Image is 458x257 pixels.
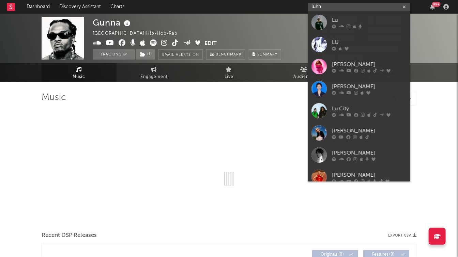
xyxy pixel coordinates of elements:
div: 99 + [432,2,441,7]
span: Benchmark [216,51,242,59]
a: LU [308,33,410,55]
a: Benchmark [206,49,245,60]
button: Email AlertsOn [158,49,203,60]
div: [PERSON_NAME] [332,127,407,135]
div: LU [332,38,407,47]
div: [PERSON_NAME] [332,61,407,69]
a: [PERSON_NAME] [308,78,410,100]
div: [PERSON_NAME] [332,149,407,157]
button: 99+ [430,4,435,10]
span: Originals ( 0 ) [317,253,348,257]
div: Lu City [332,105,407,113]
a: Live [192,63,266,82]
div: Lu [332,16,407,25]
span: ( 1 ) [135,49,155,60]
a: [PERSON_NAME] [308,55,410,78]
a: [PERSON_NAME] [308,144,410,166]
a: Engagement [117,63,192,82]
div: Gunna [93,17,132,28]
button: Summary [249,49,281,60]
a: Lu City [308,100,410,122]
a: Audience [266,63,341,82]
button: Export CSV [388,234,416,238]
span: Audience [294,73,315,81]
span: Recent DSP Releases [42,231,97,240]
span: Music [73,73,86,81]
span: Features ( 0 ) [368,253,399,257]
a: [PERSON_NAME] [308,166,410,188]
div: [PERSON_NAME] [332,83,407,91]
em: On [193,53,199,57]
input: Search for artists [308,3,410,11]
span: Summary [257,53,277,57]
div: [GEOGRAPHIC_DATA] | Hip-Hop/Rap [93,30,185,38]
a: Music [42,63,117,82]
button: Tracking [93,49,135,60]
span: Live [225,73,233,81]
button: Edit [205,39,217,48]
span: Engagement [140,73,168,81]
div: [PERSON_NAME] [332,171,407,179]
button: (1) [136,49,155,60]
a: Lu [308,11,410,33]
a: [PERSON_NAME] [308,122,410,144]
